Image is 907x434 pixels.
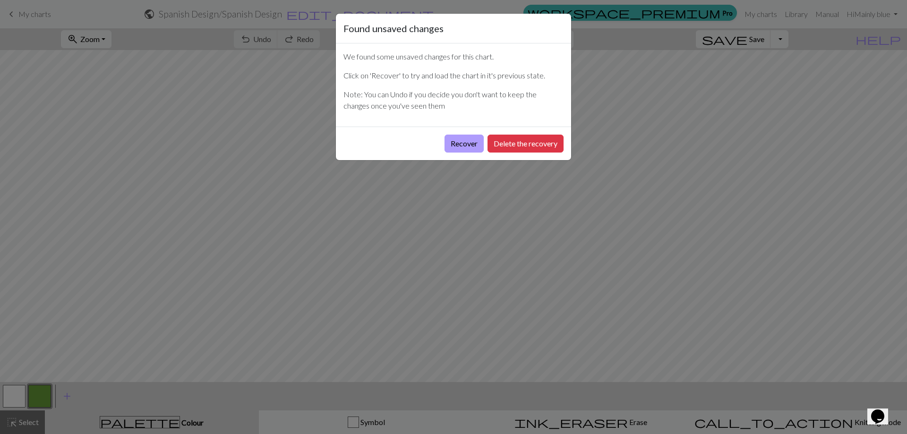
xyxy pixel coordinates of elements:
[343,70,564,81] p: Click on 'Recover' to try and load the chart in it's previous state.
[867,396,898,425] iframe: chat widget
[343,51,564,62] p: We found some unsaved changes for this chart.
[488,135,564,153] button: Delete the recovery
[343,89,564,111] p: Note: You can Undo if you decide you don't want to keep the changes once you've seen them
[445,135,484,153] button: Recover
[343,21,444,35] h5: Found unsaved changes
